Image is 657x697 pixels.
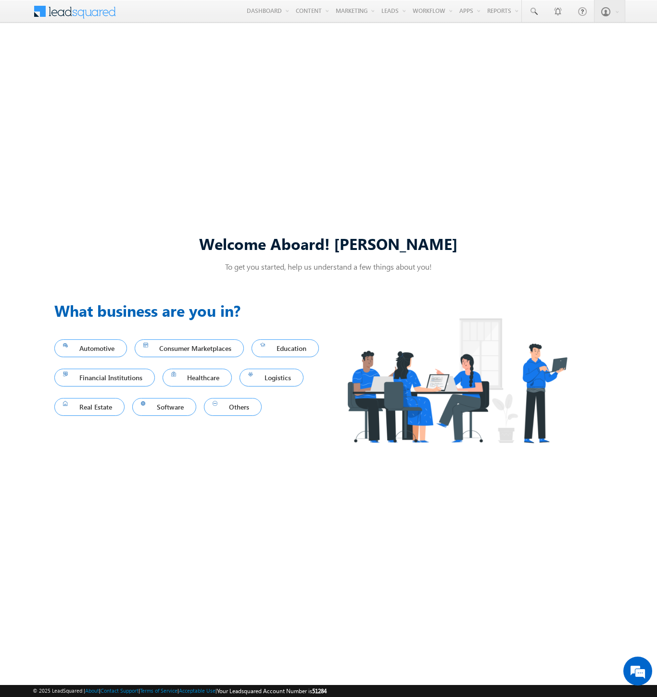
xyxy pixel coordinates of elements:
[63,400,116,413] span: Real Estate
[140,687,177,694] a: Terms of Service
[143,342,236,355] span: Consumer Marketplaces
[213,400,253,413] span: Others
[54,233,603,254] div: Welcome Aboard! [PERSON_NAME]
[54,299,328,322] h3: What business are you in?
[328,299,585,462] img: Industry.png
[141,400,188,413] span: Software
[248,371,295,384] span: Logistics
[101,687,139,694] a: Contact Support
[63,342,118,355] span: Automotive
[171,371,224,384] span: Healthcare
[217,687,327,695] span: Your Leadsquared Account Number is
[85,687,99,694] a: About
[260,342,310,355] span: Education
[312,687,327,695] span: 51284
[33,686,327,696] span: © 2025 LeadSquared | | | | |
[179,687,215,694] a: Acceptable Use
[54,261,603,272] p: To get you started, help us understand a few things about you!
[63,371,146,384] span: Financial Institutions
